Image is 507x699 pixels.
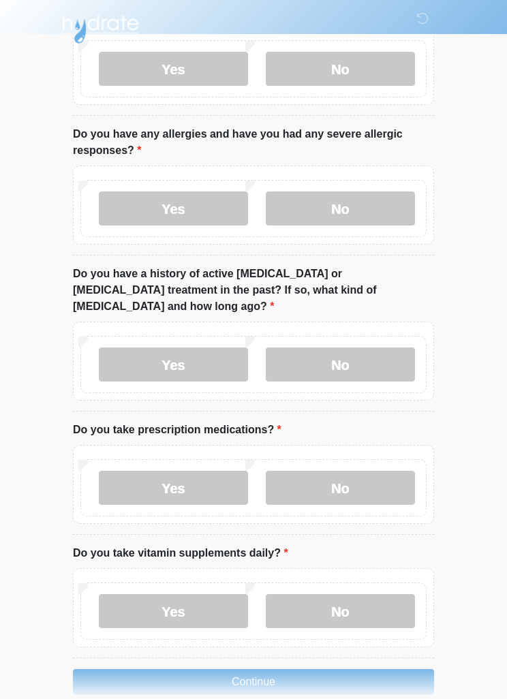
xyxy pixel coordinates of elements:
label: Yes [99,594,248,628]
label: Do you have any allergies and have you had any severe allergic responses? [73,126,434,159]
button: Continue [73,669,434,695]
label: Yes [99,347,248,382]
label: No [266,594,415,628]
label: No [266,191,415,226]
label: Yes [99,471,248,505]
label: Do you take vitamin supplements daily? [73,545,288,561]
label: No [266,471,415,505]
label: No [266,52,415,86]
img: Hydrate IV Bar - Scottsdale Logo [59,10,141,44]
label: No [266,347,415,382]
label: Do you take prescription medications? [73,422,281,438]
label: Do you have a history of active [MEDICAL_DATA] or [MEDICAL_DATA] treatment in the past? If so, wh... [73,266,434,315]
label: Yes [99,191,248,226]
label: Yes [99,52,248,86]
